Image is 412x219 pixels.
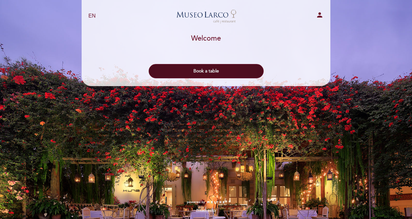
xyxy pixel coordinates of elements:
h1: Welcome [191,35,221,43]
a: powered by [187,200,225,204]
a: Privacy policy [196,208,216,213]
img: MEITRE [207,201,225,204]
span: powered by [187,200,205,204]
i: person [316,11,324,19]
button: Book a table [149,64,264,78]
button: person [316,11,324,21]
a: Museo [GEOGRAPHIC_DATA] - Restaurant [166,7,246,25]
